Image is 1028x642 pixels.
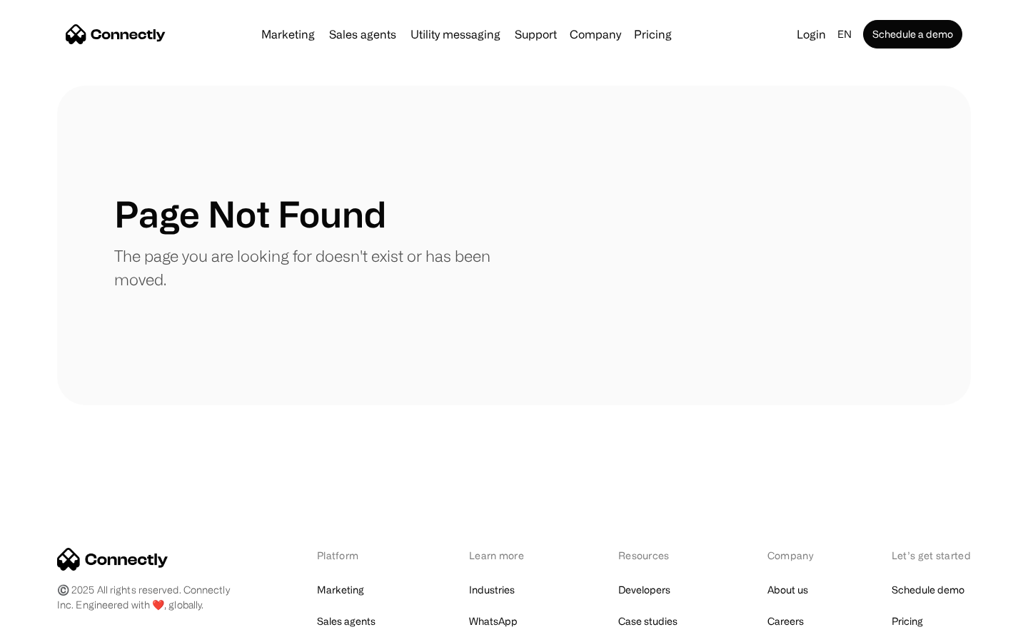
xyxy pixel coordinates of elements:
[628,29,677,40] a: Pricing
[405,29,506,40] a: Utility messaging
[767,611,804,631] a: Careers
[892,548,971,563] div: Let’s get started
[256,29,321,40] a: Marketing
[618,580,670,600] a: Developers
[767,580,808,600] a: About us
[892,580,964,600] a: Schedule demo
[323,29,402,40] a: Sales agents
[114,193,386,235] h1: Page Not Found
[317,611,376,631] a: Sales agents
[14,616,86,637] aside: Language selected: English
[469,611,518,631] a: WhatsApp
[837,24,852,44] div: en
[570,24,621,44] div: Company
[863,20,962,49] a: Schedule a demo
[114,244,514,291] p: The page you are looking for doesn't exist or has been moved.
[618,611,677,631] a: Case studies
[791,24,832,44] a: Login
[767,548,817,563] div: Company
[29,617,86,637] ul: Language list
[469,548,544,563] div: Learn more
[469,580,515,600] a: Industries
[892,611,923,631] a: Pricing
[317,548,395,563] div: Platform
[317,580,364,600] a: Marketing
[618,548,693,563] div: Resources
[509,29,563,40] a: Support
